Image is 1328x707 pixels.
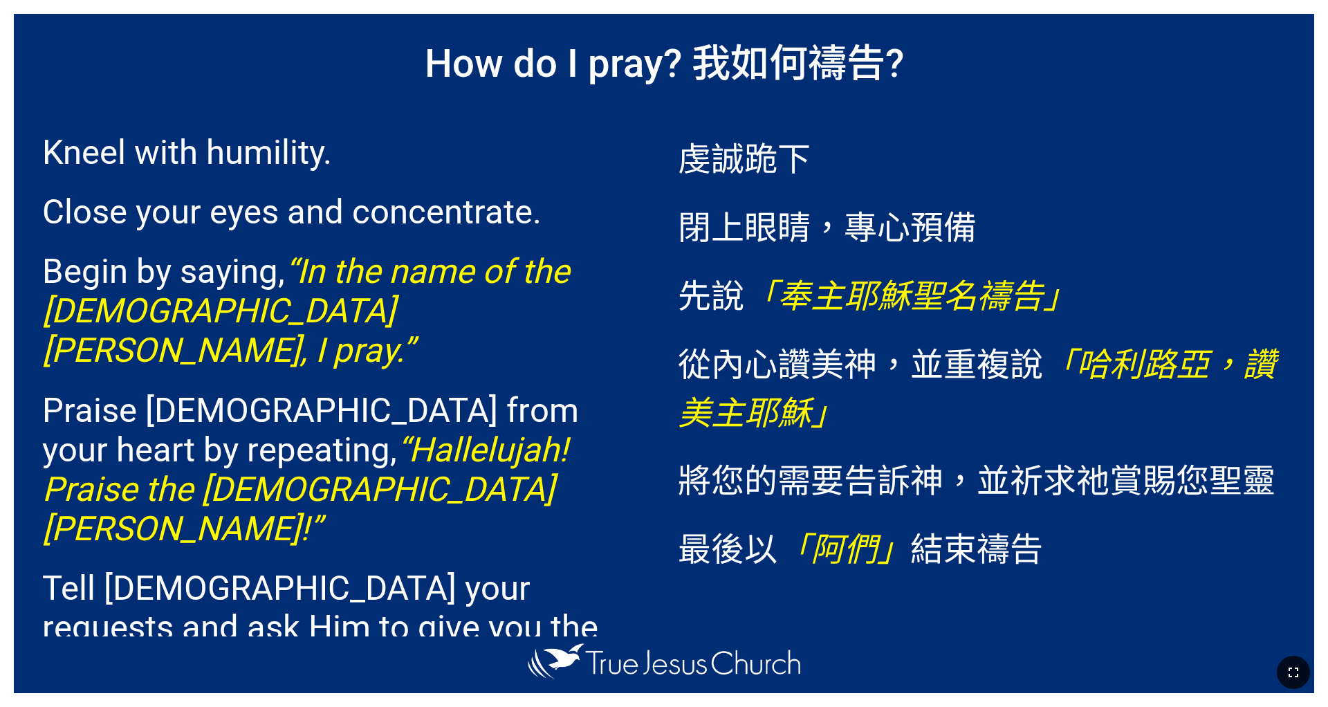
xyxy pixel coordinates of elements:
em: 「奉主耶穌聖名禱告」 [744,277,1076,316]
em: “Hallelujah! Praise the [DEMOGRAPHIC_DATA][PERSON_NAME]!” [42,430,568,549]
p: 最後以 結束禱告 [678,522,1286,571]
p: 閉上眼睛，專心預備 [678,201,1286,249]
p: 將您的需要告訴神，並祈求祂賞賜您聖靈 [678,454,1286,502]
em: 「哈利路亞，讚美主耶穌」 [678,345,1275,433]
em: 「阿們」 [777,530,910,569]
p: Praise [DEMOGRAPHIC_DATA] from your heart by repeating, [42,391,650,549]
p: Begin by saying, [42,252,650,370]
p: Close your eyes and concentrate. [42,192,650,232]
p: Tell [DEMOGRAPHIC_DATA] your requests and ask Him to give you the Holy Spirit. [42,569,650,687]
p: Kneel with humility. [42,133,650,172]
p: 先說 [678,269,1286,318]
em: “In the name of the [DEMOGRAPHIC_DATA][PERSON_NAME], I pray.” [42,252,569,370]
p: 虔誠跪下 [678,132,1286,181]
p: 從內心讚美神，並重複說 [678,338,1286,434]
h1: How do I pray? 我如何禱告? [14,14,1314,105]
